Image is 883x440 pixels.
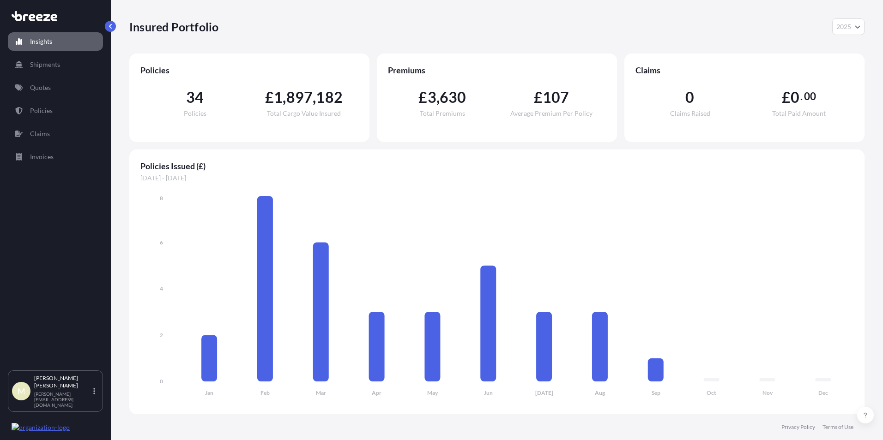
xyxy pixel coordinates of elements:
[265,90,274,105] span: £
[30,83,51,92] p: Quotes
[372,389,381,396] tspan: Apr
[707,389,716,396] tspan: Oct
[8,148,103,166] a: Invoices
[129,19,218,34] p: Insured Portfolio
[388,65,606,76] span: Premiums
[160,239,163,246] tspan: 6
[274,90,283,105] span: 1
[160,285,163,292] tspan: 4
[652,389,660,396] tspan: Sep
[160,332,163,339] tspan: 2
[160,378,163,385] tspan: 0
[286,90,313,105] span: 897
[30,129,50,138] p: Claims
[140,173,853,183] span: [DATE] - [DATE]
[30,106,53,115] p: Policies
[30,37,52,46] p: Insights
[635,65,853,76] span: Claims
[762,389,773,396] tspan: Nov
[34,375,91,389] p: [PERSON_NAME] [PERSON_NAME]
[804,93,816,100] span: 00
[782,90,791,105] span: £
[8,125,103,143] a: Claims
[8,101,103,120] a: Policies
[30,152,54,161] p: Invoices
[791,90,799,105] span: 0
[428,90,436,105] span: 3
[510,110,593,117] span: Average Premium Per Policy
[316,389,326,396] tspan: Mar
[184,110,206,117] span: Policies
[140,161,853,172] span: Policies Issued (£)
[484,389,493,396] tspan: Jun
[440,90,466,105] span: 630
[34,391,91,408] p: [PERSON_NAME][EMAIL_ADDRESS][DOMAIN_NAME]
[427,389,438,396] tspan: May
[8,32,103,51] a: Insights
[140,65,358,76] span: Policies
[436,90,440,105] span: ,
[186,90,204,105] span: 34
[18,386,25,396] span: M
[800,93,803,100] span: .
[781,423,815,431] a: Privacy Policy
[418,90,427,105] span: £
[535,389,553,396] tspan: [DATE]
[832,18,865,35] button: Year Selector
[823,423,853,431] a: Terms of Use
[30,60,60,69] p: Shipments
[670,110,710,117] span: Claims Raised
[283,90,286,105] span: ,
[313,90,316,105] span: ,
[8,78,103,97] a: Quotes
[420,110,465,117] span: Total Premiums
[772,110,826,117] span: Total Paid Amount
[543,90,569,105] span: 107
[205,389,213,396] tspan: Jan
[160,195,163,202] tspan: 8
[267,110,341,117] span: Total Cargo Value Insured
[818,389,828,396] tspan: Dec
[534,90,543,105] span: £
[595,389,605,396] tspan: Aug
[685,90,694,105] span: 0
[12,423,70,432] img: organization-logo
[836,22,851,31] span: 2025
[260,389,270,396] tspan: Feb
[316,90,343,105] span: 182
[8,55,103,74] a: Shipments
